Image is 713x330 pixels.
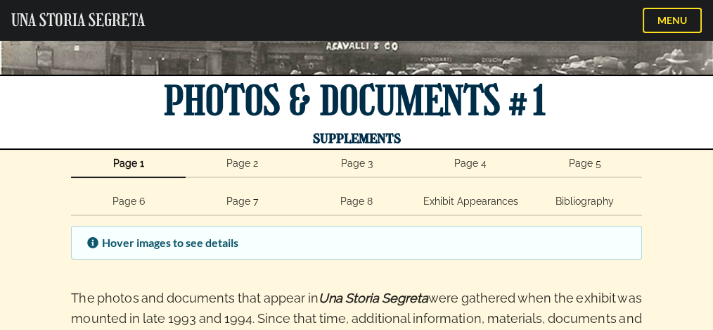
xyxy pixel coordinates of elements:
a: Page 5 [527,150,641,178]
span: Una Storia Segreta [319,291,428,305]
button: MENU [643,8,702,33]
a: Page 1 [71,150,185,178]
a: Page 2 [186,150,300,178]
a: Page 6 [71,188,185,216]
a: Page 3 [300,150,413,178]
a: Page 7 [186,188,300,216]
a: Page 8 [300,188,413,216]
div: Hover images to see details [86,236,627,250]
a: Bibliography [527,188,641,216]
a: UNA STORIA SEGRETA [11,9,145,31]
a: Page 4 [413,150,527,178]
a: Exhibit Appearances [413,188,527,216]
